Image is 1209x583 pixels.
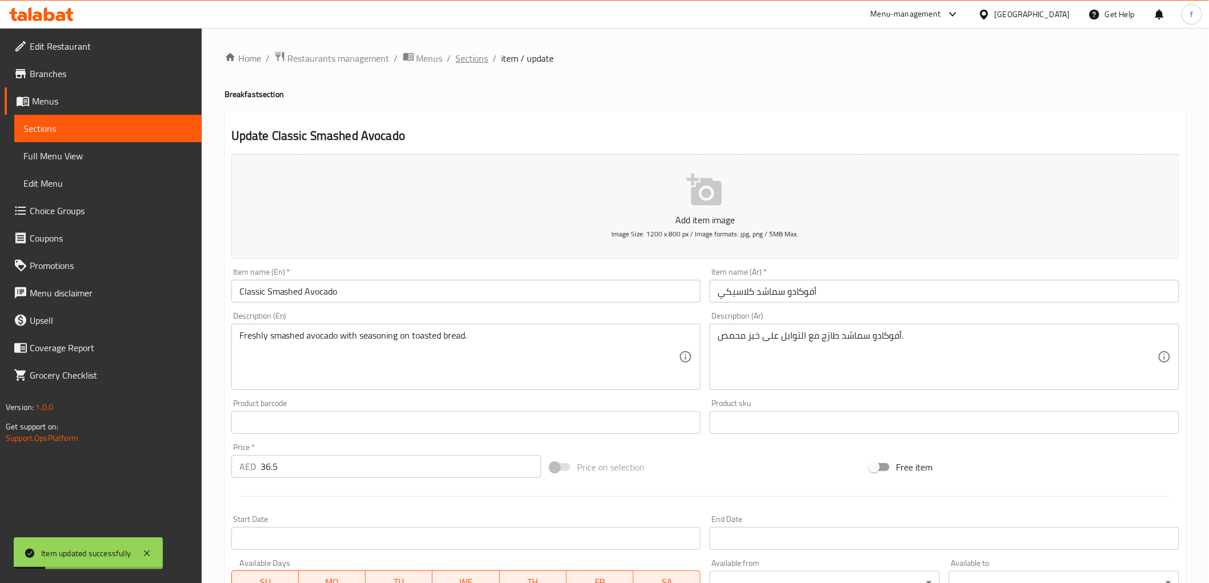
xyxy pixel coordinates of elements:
textarea: Freshly smashed avocado with seasoning on toasted bread. [239,330,679,384]
h2: Update Classic Smashed Avocado [231,127,1179,144]
span: Full Menu View [23,149,193,163]
span: Free item [896,460,933,474]
span: Coverage Report [30,341,193,355]
a: Upsell [5,307,202,334]
div: [GEOGRAPHIC_DATA] [995,8,1070,21]
a: Restaurants management [274,51,390,66]
span: Menus [32,94,193,108]
a: Promotions [5,252,202,279]
div: Menu-management [871,7,941,21]
span: Promotions [30,259,193,272]
span: Edit Restaurant [30,39,193,53]
h4: Breakfast section [225,89,1186,100]
span: Upsell [30,313,193,327]
span: Image Size: 1200 x 800 px / Image formats: jpg, png / 5MB Max. [612,227,799,240]
input: Please enter price [261,455,541,478]
p: Add item image [249,213,1162,227]
input: Enter name En [231,280,701,303]
textarea: أفوكادو سماشد طازج مع التوابل على خبز محمص. [718,330,1158,384]
li: / [447,51,451,65]
li: / [266,51,270,65]
span: 1.0.0 [35,400,53,415]
a: Coverage Report [5,334,202,361]
span: Choice Groups [30,204,193,218]
a: Grocery Checklist [5,361,202,389]
span: Version: [6,400,34,415]
a: Sections [14,115,202,142]
a: Menus [5,87,202,115]
a: Branches [5,60,202,87]
a: Choice Groups [5,197,202,224]
a: Menus [403,51,443,66]
input: Enter name Ar [710,280,1179,303]
a: Edit Restaurant [5,33,202,60]
a: Support.OpsPlatform [6,431,78,445]
span: Edit Menu [23,176,193,190]
span: Menu disclaimer [30,286,193,300]
p: AED [239,460,256,473]
span: Restaurants management [288,51,390,65]
span: Grocery Checklist [30,368,193,382]
a: Menu disclaimer [5,279,202,307]
span: Price on selection [577,460,644,474]
span: Sections [23,122,193,135]
li: / [394,51,398,65]
button: Add item imageImage Size: 1200 x 800 px / Image formats: jpg, png / 5MB Max. [231,154,1179,259]
span: Get support on: [6,419,58,434]
a: Edit Menu [14,170,202,197]
span: Menus [417,51,443,65]
a: Full Menu View [14,142,202,170]
li: / [493,51,497,65]
span: item / update [502,51,554,65]
a: Coupons [5,224,202,252]
input: Please enter product sku [710,411,1179,434]
span: Coupons [30,231,193,245]
nav: breadcrumb [225,51,1186,66]
span: Branches [30,67,193,81]
span: f [1190,8,1193,21]
a: Sections [456,51,489,65]
input: Please enter product barcode [231,411,701,434]
div: Item updated successfully [41,547,131,560]
a: Home [225,51,261,65]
